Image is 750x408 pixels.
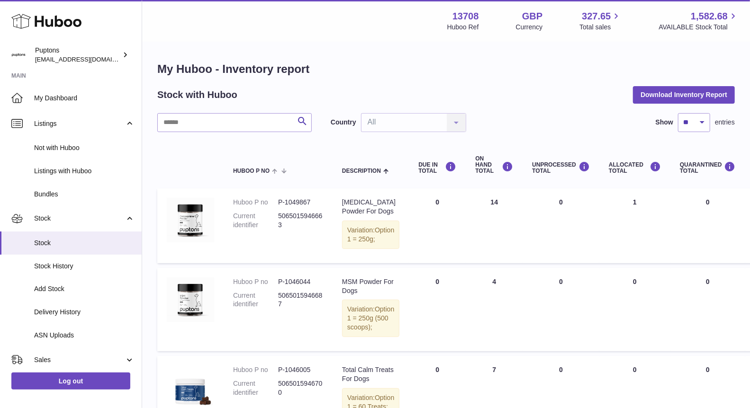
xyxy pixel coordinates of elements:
[157,89,237,101] h2: Stock with Huboo
[34,308,135,317] span: Delivery History
[342,168,381,174] span: Description
[347,305,394,331] span: Option 1 = 250g (500 scoops);
[34,143,135,152] span: Not with Huboo
[34,262,135,271] span: Stock History
[452,10,479,23] strong: 13708
[233,277,278,286] dt: Huboo P no
[278,365,323,374] dd: P-1046005
[233,212,278,230] dt: Current identifier
[342,198,399,216] div: [MEDICAL_DATA] Powder For Dogs
[34,94,135,103] span: My Dashboard
[34,167,135,176] span: Listings with Huboo
[466,268,523,351] td: 4
[167,277,214,322] img: product image
[233,198,278,207] dt: Huboo P no
[409,268,466,351] td: 0
[680,161,736,174] div: QUARANTINED Total
[342,365,399,383] div: Total Calm Treats For Dogs
[523,188,599,263] td: 0
[278,212,323,230] dd: 5065015946663
[34,284,135,293] span: Add Stock
[656,118,673,127] label: Show
[34,355,125,364] span: Sales
[342,221,399,249] div: Variation:
[659,23,739,32] span: AVAILABLE Stock Total
[579,23,622,32] span: Total sales
[11,373,130,390] a: Log out
[475,156,513,175] div: ON HAND Total
[331,118,356,127] label: Country
[34,239,135,248] span: Stock
[418,161,456,174] div: DUE IN TOTAL
[233,365,278,374] dt: Huboo P no
[342,277,399,295] div: MSM Powder For Dogs
[278,198,323,207] dd: P-1049867
[522,10,542,23] strong: GBP
[11,48,26,62] img: hello@puptons.com
[233,379,278,397] dt: Current identifier
[659,10,739,32] a: 1,582.68 AVAILABLE Stock Total
[233,168,270,174] span: Huboo P no
[34,119,125,128] span: Listings
[691,10,728,23] span: 1,582.68
[278,291,323,309] dd: 5065015946687
[706,278,710,285] span: 0
[532,161,590,174] div: UNPROCESSED Total
[34,331,135,340] span: ASN Uploads
[582,10,611,23] span: 327.65
[34,214,125,223] span: Stock
[466,188,523,263] td: 14
[233,291,278,309] dt: Current identifier
[278,379,323,397] dd: 5065015946700
[706,198,710,206] span: 0
[523,268,599,351] td: 0
[409,188,466,263] td: 0
[167,198,214,242] img: product image
[516,23,543,32] div: Currency
[706,366,710,373] span: 0
[447,23,479,32] div: Huboo Ref
[34,190,135,199] span: Bundles
[35,55,139,63] span: [EMAIL_ADDRESS][DOMAIN_NAME]
[599,268,670,351] td: 0
[715,118,735,127] span: entries
[278,277,323,286] dd: P-1046044
[35,46,120,64] div: Puptons
[609,161,661,174] div: ALLOCATED Total
[347,226,394,243] span: Option 1 = 250g;
[342,300,399,337] div: Variation:
[579,10,622,32] a: 327.65 Total sales
[599,188,670,263] td: 1
[157,62,735,77] h1: My Huboo - Inventory report
[633,86,735,103] button: Download Inventory Report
